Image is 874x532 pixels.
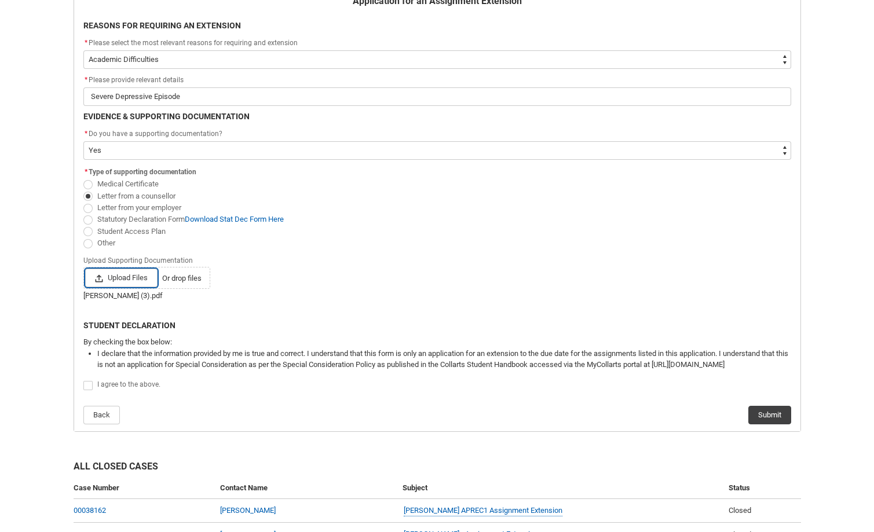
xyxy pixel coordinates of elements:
abbr: required [85,76,87,84]
span: Please select the most relevant reasons for requiring and extension [89,39,298,47]
span: Or drop files [162,273,202,284]
th: Contact Name [215,478,398,499]
th: Subject [398,478,724,499]
span: Medical Certificate [97,179,159,188]
span: Closed [729,506,751,515]
b: STUDENT DECLARATION [83,321,175,330]
div: [PERSON_NAME] (3).pdf [83,290,791,302]
span: Statutory Declaration Form [97,215,284,223]
span: Do you have a supporting documentation? [89,130,222,138]
th: Case Number [74,478,215,499]
a: [PERSON_NAME] [220,506,276,515]
li: I declare that the information provided by me is true and correct. I understand that this form is... [97,348,791,370]
span: I agree to the above. [97,380,160,388]
a: Download Stat Dec Form Here [185,215,284,223]
th: Status [724,478,800,499]
a: 00038162 [74,506,106,515]
p: By checking the box below: [83,336,791,348]
button: Back [83,406,120,424]
h2: All Closed Cases [74,460,801,478]
a: [PERSON_NAME] APREC1 Assignment Extension [404,505,562,517]
abbr: required [85,39,87,47]
span: Student Access Plan [97,227,166,236]
span: Please provide relevant details [83,76,184,84]
span: Type of supporting documentation [89,168,196,176]
span: Upload Supporting Documentation [83,253,198,266]
span: Other [97,239,115,247]
abbr: required [85,130,87,138]
span: Letter from your employer [97,203,181,212]
abbr: required [85,168,87,176]
span: Upload Files [85,269,158,287]
b: EVIDENCE & SUPPORTING DOCUMENTATION [83,112,250,121]
button: Submit [748,406,791,424]
b: REASONS FOR REQUIRING AN EXTENSION [83,21,241,30]
span: Letter from a counsellor [97,192,175,200]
